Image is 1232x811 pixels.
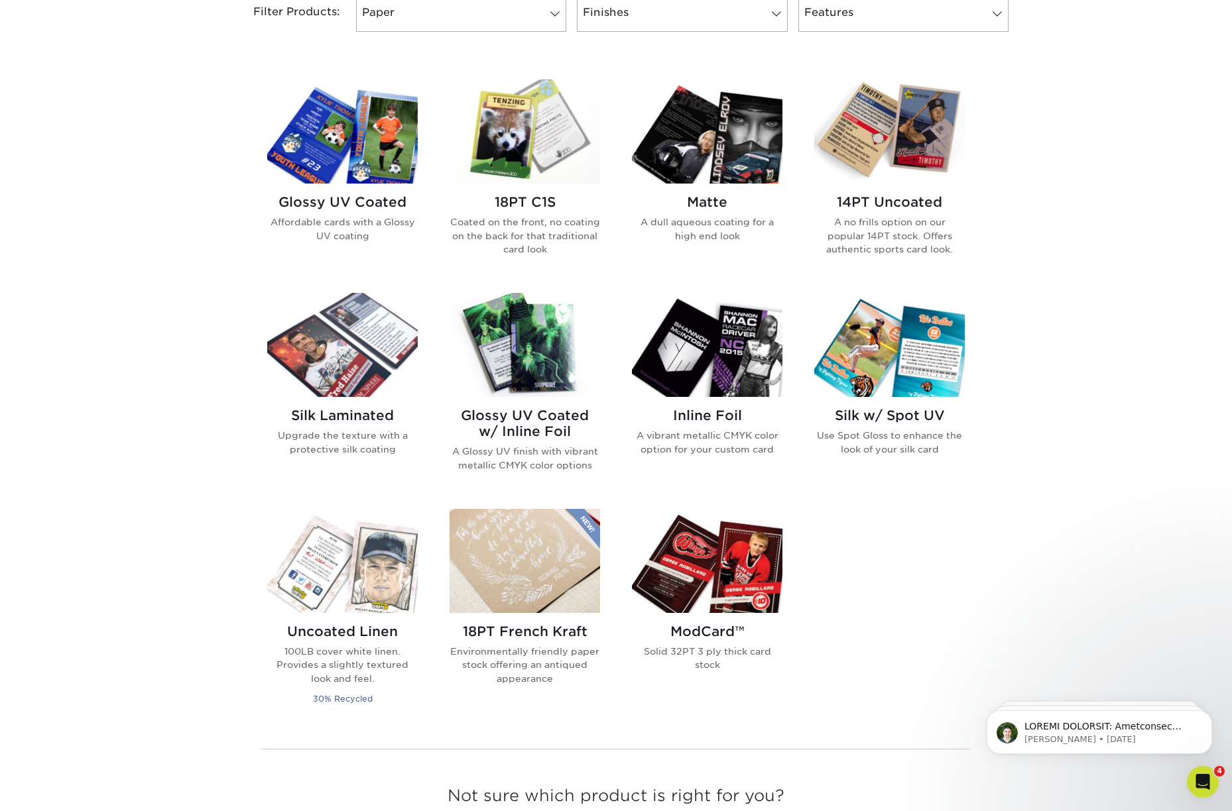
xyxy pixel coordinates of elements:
img: Matte Trading Cards [632,80,782,184]
h2: Glossy UV Coated [267,194,418,210]
small: 30% Recycled [313,694,373,704]
p: A no frills option on our popular 14PT stock. Offers authentic sports card look. [814,215,965,256]
p: Environmentally friendly paper stock offering an antiqued appearance [450,645,600,685]
p: 100LB cover white linen. Provides a slightly textured look and feel. [267,645,418,685]
h2: 18PT C1S [450,194,600,210]
iframe: Intercom live chat [1187,766,1219,798]
img: Silk w/ Spot UV Trading Cards [814,293,965,397]
p: A vibrant metallic CMYK color option for your custom card [632,429,782,456]
img: Glossy UV Coated Trading Cards [267,80,418,184]
a: Glossy UV Coated Trading Cards Glossy UV Coated Affordable cards with a Glossy UV coating [267,80,418,277]
h2: Glossy UV Coated w/ Inline Foil [450,407,600,439]
p: A Glossy UV finish with vibrant metallic CMYK color options [450,445,600,472]
h2: Matte [632,194,782,210]
h2: Silk w/ Spot UV [814,407,965,423]
span: 4 [1214,766,1225,777]
p: Coated on the front, no coating on the back for that traditional card look [450,215,600,256]
a: Inline Foil Trading Cards Inline Foil A vibrant metallic CMYK color option for your custom card [632,293,782,493]
a: Silk Laminated Trading Cards Silk Laminated Upgrade the texture with a protective silk coating [267,293,418,493]
img: Silk Laminated Trading Cards [267,293,418,397]
a: 18PT C1S Trading Cards 18PT C1S Coated on the front, no coating on the back for that traditional ... [450,80,600,277]
img: Glossy UV Coated w/ Inline Foil Trading Cards [450,293,600,397]
p: A dull aqueous coating for a high end look [632,215,782,243]
h2: ModCard™ [632,623,782,639]
img: Inline Foil Trading Cards [632,293,782,397]
h2: Silk Laminated [267,407,418,423]
a: 14PT Uncoated Trading Cards 14PT Uncoated A no frills option on our popular 14PT stock. Offers au... [814,80,965,277]
a: Uncoated Linen Trading Cards Uncoated Linen 100LB cover white linen. Provides a slightly textured... [267,509,418,722]
a: 18PT French Kraft Trading Cards 18PT French Kraft Environmentally friendly paper stock offering a... [450,509,600,722]
a: Glossy UV Coated w/ Inline Foil Trading Cards Glossy UV Coated w/ Inline Foil A Glossy UV finish ... [450,293,600,493]
a: ModCard™ Trading Cards ModCard™ Solid 32PT 3 ply thick card stock [632,509,782,722]
h2: 18PT French Kraft [450,623,600,639]
img: 18PT French Kraft Trading Cards [450,509,600,613]
iframe: Intercom notifications message [967,682,1232,775]
img: ModCard™ Trading Cards [632,509,782,613]
p: Solid 32PT 3 ply thick card stock [632,645,782,672]
img: 14PT Uncoated Trading Cards [814,80,965,184]
h2: 14PT Uncoated [814,194,965,210]
h2: Inline Foil [632,407,782,423]
a: Silk w/ Spot UV Trading Cards Silk w/ Spot UV Use Spot Gloss to enhance the look of your silk card [814,293,965,493]
p: Upgrade the texture with a protective silk coating [267,429,418,456]
p: Affordable cards with a Glossy UV coating [267,215,418,243]
img: 18PT C1S Trading Cards [450,80,600,184]
h2: Uncoated Linen [267,623,418,639]
img: Uncoated Linen Trading Cards [267,509,418,613]
img: New Product [567,509,600,549]
a: Matte Trading Cards Matte A dull aqueous coating for a high end look [632,80,782,277]
p: Use Spot Gloss to enhance the look of your silk card [814,429,965,456]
